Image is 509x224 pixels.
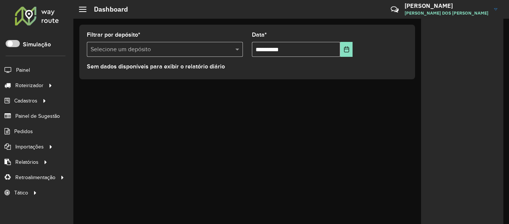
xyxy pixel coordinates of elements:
[16,66,30,74] span: Painel
[15,143,44,151] span: Importações
[87,62,225,71] label: Sem dados disponíveis para exibir o relatório diário
[23,40,51,49] label: Simulação
[15,158,39,166] span: Relatórios
[405,2,488,9] h3: [PERSON_NAME]
[86,5,128,13] h2: Dashboard
[15,174,55,181] span: Retroalimentação
[15,112,60,120] span: Painel de Sugestão
[340,42,353,57] button: Choose Date
[14,97,37,105] span: Cadastros
[405,10,488,16] span: [PERSON_NAME] DOS [PERSON_NAME]
[252,30,267,39] label: Data
[15,82,43,89] span: Roteirizador
[14,189,28,197] span: Tático
[87,30,140,39] label: Filtrar por depósito
[387,1,403,18] a: Contato Rápido
[14,128,33,135] span: Pedidos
